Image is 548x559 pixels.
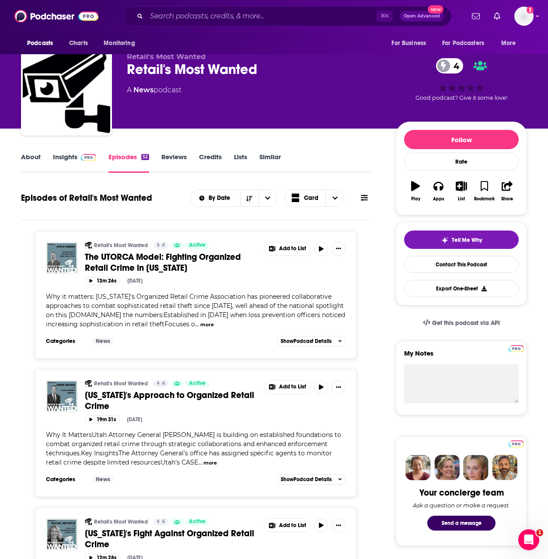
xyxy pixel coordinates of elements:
a: Episodes52 [108,153,149,173]
span: Tell Me Why [452,237,482,244]
label: My Notes [404,349,519,364]
img: Podchaser Pro [81,154,96,161]
img: Jon Profile [492,455,517,480]
a: Get this podcast via API [416,312,507,334]
img: The UTORCA Model: Fighting Organized Retail Crime in Utah [46,242,78,274]
span: 4 [162,379,165,388]
span: More [501,37,516,49]
h3: Categories [46,338,85,345]
img: Jules Profile [463,455,489,480]
a: Retail's Most Wanted [94,380,148,387]
div: Bookmark [474,196,495,202]
span: Open Advanced [404,14,440,18]
button: more [203,459,217,467]
button: open menu [436,35,497,52]
span: Show Podcast Details [281,338,332,344]
div: [DATE] [127,416,142,423]
span: [US_STATE]'s Approach to Organized Retail Crime [85,390,254,412]
h2: Choose View [284,189,345,207]
a: News [92,476,114,483]
button: open menu [191,195,240,201]
button: tell me why sparkleTell Me Why [404,231,519,249]
svg: Add a profile image [527,7,534,14]
span: Why it matters: [US_STATE]'s Organized Retail Crime Association has pioneered collaborative appro... [46,293,345,328]
button: more [200,321,214,328]
span: Active [189,241,206,250]
a: Active [185,518,209,525]
a: Charts [63,35,93,52]
button: 13m 26s [85,277,120,285]
a: Active [185,380,209,387]
button: Bookmark [473,175,496,207]
img: Sydney Profile [405,455,431,480]
span: Podcasts [27,37,53,49]
button: open menu [98,35,146,52]
button: open menu [21,35,64,52]
button: Show More Button [265,242,310,255]
button: List [450,175,473,207]
span: By Date [209,195,233,201]
button: Show More Button [332,242,346,256]
a: Credits [199,153,222,173]
span: 4 [162,517,165,526]
button: open menu [258,190,277,206]
span: Monitoring [104,37,135,49]
a: Pro website [509,344,524,352]
div: A podcast [127,85,182,95]
img: Retail's Most Wanted [85,380,92,387]
a: The UTORCA Model: Fighting Organized Retail Crime in [US_STATE] [85,252,258,273]
span: For Podcasters [442,37,484,49]
a: [US_STATE]'s Fight Against Organized Retail Crime [85,528,258,550]
div: Your concierge team [419,487,504,498]
span: Logged in as systemsteam [514,7,534,26]
a: Reviews [161,153,187,173]
h2: Choose List sort [190,189,277,207]
img: California's Fight Against Organized Retail Crime [46,518,78,550]
img: Utah's Approach to Organized Retail Crime [46,380,78,412]
a: Pro website [509,439,524,447]
div: Ask a question or make a request. [413,502,510,509]
a: 4 [154,242,168,249]
button: Play [404,175,427,207]
button: Show More Button [265,519,310,532]
a: News [92,338,114,345]
a: Show notifications dropdown [490,9,504,24]
span: The UTORCA Model: Fighting Organized Retail Crime in [US_STATE] [85,252,241,273]
span: ⌘ K [377,10,393,22]
span: 4 [162,241,165,250]
a: 4 [154,518,168,525]
span: Card [304,195,318,201]
div: 52 [141,154,149,160]
span: Add to List [279,522,306,529]
iframe: Intercom live chat [518,529,539,550]
button: open menu [385,35,437,52]
img: tell me why sparkle [441,237,448,244]
button: 19m 31s [85,415,120,423]
span: New [428,5,443,14]
img: Retail's Most Wanted [23,46,110,134]
a: InsightsPodchaser Pro [53,153,96,173]
div: 4Good podcast? Give it some love! [396,52,527,107]
button: Show profile menu [514,7,534,26]
span: 1 [536,529,543,536]
span: Active [189,379,206,388]
button: Follow [404,130,519,149]
button: Share [496,175,519,207]
a: Retail's Most Wanted [85,518,92,525]
a: Show notifications dropdown [468,9,483,24]
div: [DATE] [127,278,143,284]
img: Podchaser - Follow, Share and Rate Podcasts [14,8,98,24]
h3: Categories [46,476,85,483]
span: [US_STATE]'s Fight Against Organized Retail Crime [85,528,254,550]
span: Add to List [279,245,306,252]
a: [US_STATE]'s Approach to Organized Retail Crime [85,390,258,412]
button: Sort Direction [240,190,258,206]
button: Show More Button [332,380,346,394]
div: Rate [404,153,519,171]
img: Retail's Most Wanted [85,242,92,249]
span: For Business [391,37,426,49]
